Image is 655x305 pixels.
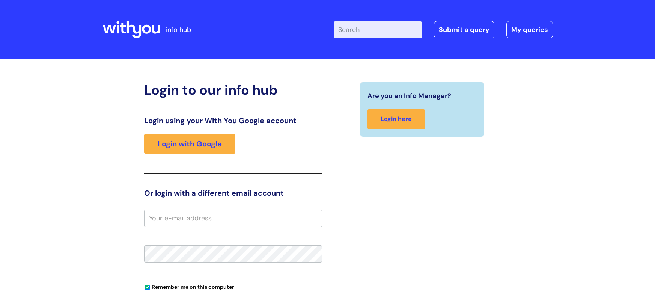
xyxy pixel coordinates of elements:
[334,21,422,38] input: Search
[144,210,322,227] input: Your e-mail address
[144,82,322,98] h2: Login to our info hub
[144,282,234,290] label: Remember me on this computer
[144,189,322,198] h3: Or login with a different email account
[144,134,235,154] a: Login with Google
[144,116,322,125] h3: Login using your With You Google account
[144,281,322,293] div: You can uncheck this option if you're logging in from a shared device
[145,285,150,290] input: Remember me on this computer
[166,24,191,36] p: info hub
[506,21,553,38] a: My queries
[434,21,494,38] a: Submit a query
[367,109,425,129] a: Login here
[367,90,451,102] span: Are you an Info Manager?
